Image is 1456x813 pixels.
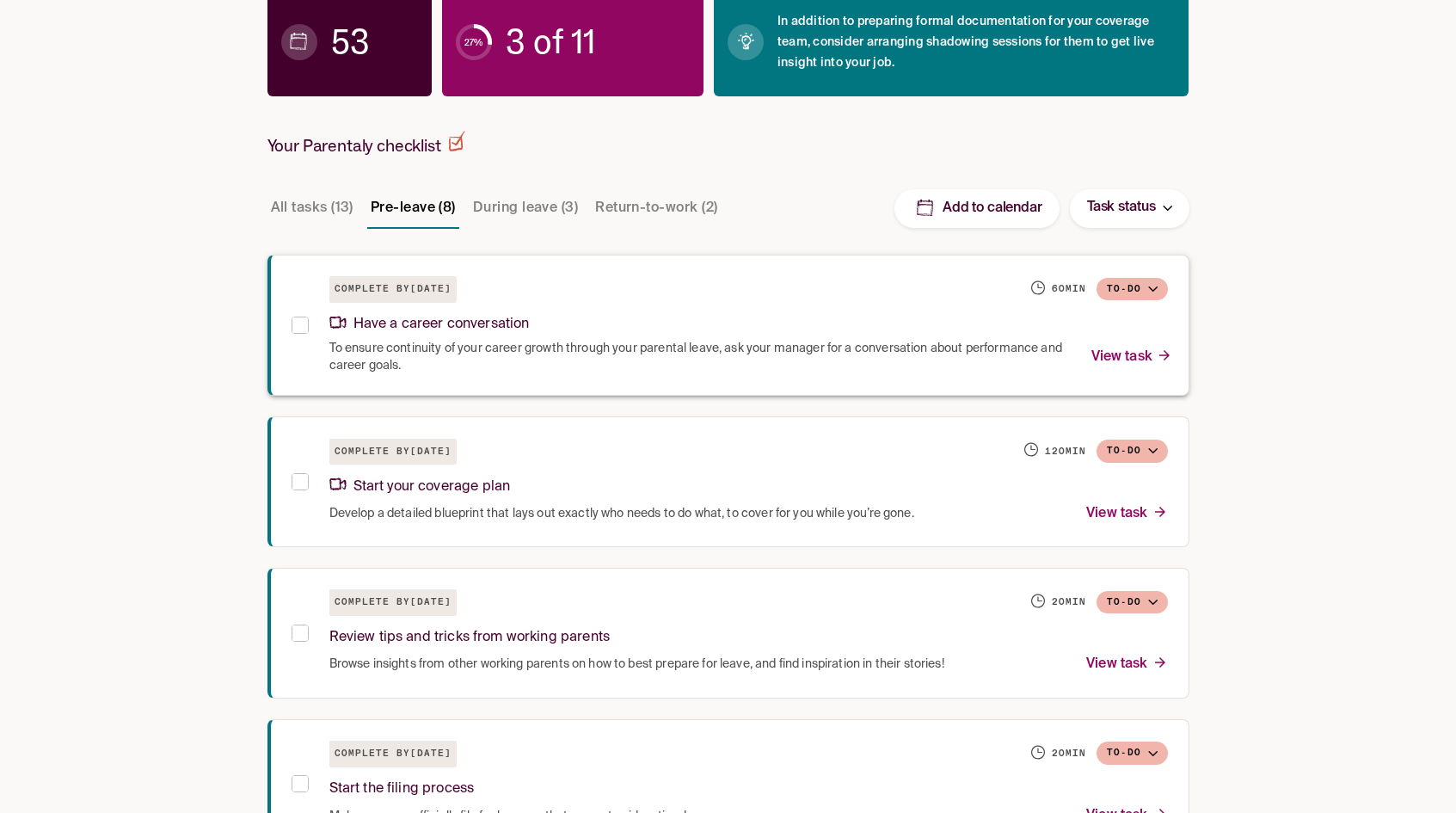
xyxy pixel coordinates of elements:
[1052,595,1086,609] h6: 20 min
[329,653,944,676] p: Browse insights from other working parents on how to best prepare for leave, and find inspiration...
[267,188,357,229] button: All tasks (13)
[329,276,457,303] h6: Complete by [DATE]
[329,778,475,801] p: Start the filing process
[1086,502,1167,526] p: View task
[894,189,1060,228] button: Add to calendar
[1052,747,1086,761] h6: 20 min
[329,313,530,336] p: Have a career conversation
[329,741,457,767] h6: Complete by [DATE]
[1097,440,1168,463] button: To-do
[1045,445,1086,459] h6: 120 min
[1070,189,1189,228] button: Task status
[267,188,725,229] div: Task stage tabs
[1097,278,1168,301] button: To-do
[329,589,457,616] h6: Complete by [DATE]
[367,188,459,229] button: Pre-leave (8)
[506,34,595,51] span: 3 of 11
[329,505,914,522] span: Develop a detailed blueprint that lays out exactly who needs to do what, to cover for you while y...
[329,340,1071,374] span: To ensure continuity of your career growth through your parental leave, ask your manager for a co...
[1097,591,1168,614] button: To-do
[329,439,457,465] h6: Complete by [DATE]
[777,11,1176,73] span: In addition to preparing formal documentation for your coverage team, consider arranging shadowin...
[943,200,1042,218] p: Add to calendar
[1086,653,1167,676] p: View task
[267,131,465,157] h2: Your Parentaly checklist
[1087,196,1156,219] p: Task status
[470,188,581,229] button: During leave (3)
[331,34,370,51] span: 53
[329,626,610,650] p: Review tips and tricks from working parents
[1091,346,1172,369] p: View task
[1097,742,1168,765] button: To-do
[329,476,511,499] p: Start your coverage plan
[1052,282,1086,296] h6: 60 min
[592,188,721,229] button: Return-to-work (2)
